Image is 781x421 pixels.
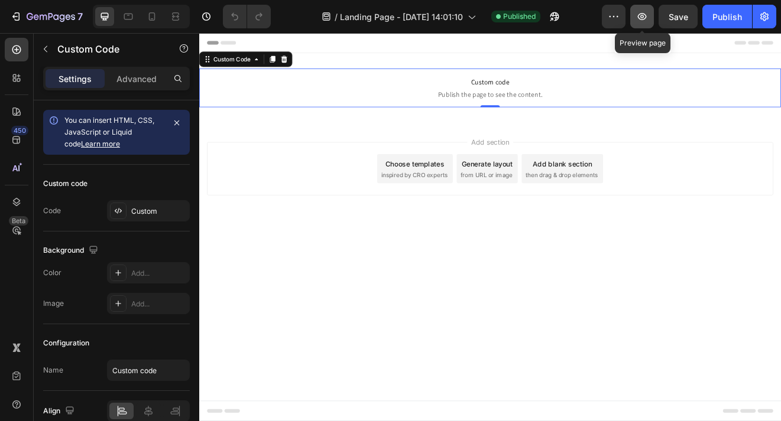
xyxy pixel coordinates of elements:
[43,338,89,348] div: Configuration
[228,153,299,165] div: Choose templates
[43,243,101,259] div: Background
[407,153,479,165] div: Add blank section
[43,267,61,278] div: Color
[319,168,382,178] span: from URL or image
[5,5,88,28] button: 7
[131,206,187,217] div: Custom
[702,5,752,28] button: Publish
[340,11,463,23] span: Landing Page - [DATE] 14:01:10
[43,178,88,189] div: Custom code
[81,139,120,148] a: Learn more
[59,73,92,85] p: Settings
[659,5,698,28] button: Save
[43,403,77,419] div: Align
[712,11,742,23] div: Publish
[77,9,83,24] p: 7
[669,12,688,22] span: Save
[43,365,63,376] div: Name
[335,11,338,23] span: /
[222,168,303,178] span: inspired by CRO experts
[11,126,28,135] div: 450
[43,298,64,309] div: Image
[131,299,187,309] div: Add...
[116,73,157,85] p: Advanced
[327,126,383,139] span: Add section
[398,168,486,178] span: then drag & drop elements
[131,268,187,279] div: Add...
[64,116,154,148] span: You can insert HTML, CSS, JavaScript or Liquid code
[43,205,61,216] div: Code
[199,33,781,421] iframe: Design area
[9,216,28,226] div: Beta
[223,5,271,28] div: Undo/Redo
[57,42,158,56] p: Custom Code
[741,363,769,391] iframe: Intercom live chat
[320,153,383,165] div: Generate layout
[503,11,536,22] span: Published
